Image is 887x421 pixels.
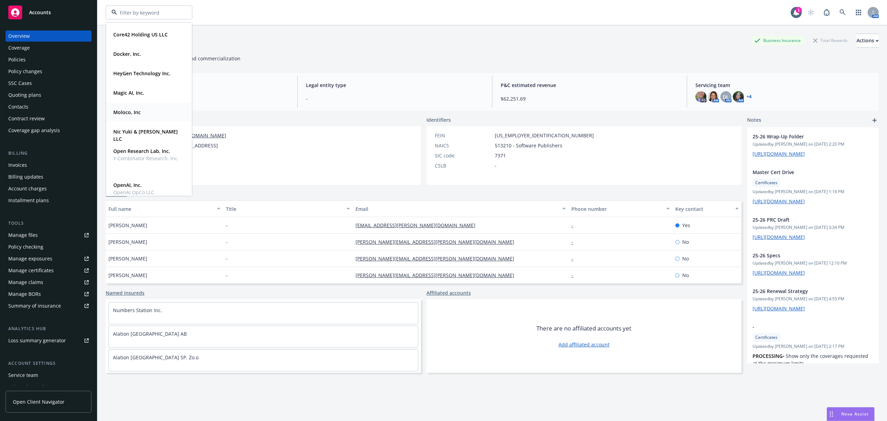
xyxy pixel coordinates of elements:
a: Manage files [6,230,91,241]
div: Manage files [8,230,38,241]
strong: Nic Yuki & [PERSON_NAME] LLC [113,128,178,142]
a: Affiliated accounts [427,289,471,297]
strong: HeyGen Technology Inc. [113,70,170,77]
a: Start snowing [804,6,818,19]
div: 25-26 Wrap-Up FolderUpdatedby [PERSON_NAME] on [DATE] 2:20 PM[URL][DOMAIN_NAME] [747,127,879,163]
a: [URL][DOMAIN_NAME] [753,269,805,276]
a: Service team [6,370,91,381]
div: 25-26 PRC DraftUpdatedby [PERSON_NAME] on [DATE] 3:34 PM[URL][DOMAIN_NAME] [747,210,879,246]
div: Total Rewards [810,36,851,45]
a: Invoices [6,160,91,171]
a: Named insureds [106,289,144,297]
button: Title [223,200,353,217]
a: Account charges [6,183,91,194]
span: 25-26 PRC Draft [753,216,855,223]
a: Switch app [852,6,866,19]
div: 25-26 SpecsUpdatedby [PERSON_NAME] on [DATE] 12:10 PM[URL][DOMAIN_NAME] [747,246,879,282]
span: There are no affiliated accounts yet [536,324,631,333]
span: - [495,162,497,169]
a: Numbers Station Inc. [113,307,162,313]
span: Y Combinator Research, Inc. [113,155,179,162]
a: Contract review [6,113,91,124]
a: Summary of insurance [6,300,91,311]
span: 25-26 Specs [753,252,855,259]
a: Policy checking [6,241,91,252]
strong: Core42 Holding US LLC [113,31,168,38]
span: - [753,323,855,330]
button: Full name [106,200,223,217]
span: Certificates [755,334,778,341]
a: Add affiliated account [559,341,609,348]
a: Manage certificates [6,265,91,276]
span: [PERSON_NAME] [108,222,147,229]
a: Sales relationships [6,381,91,393]
span: Updated by [PERSON_NAME] on [DATE] 1:16 PM [753,189,873,195]
span: 513210 - Software Publishers [495,142,562,149]
span: - [226,222,228,229]
span: [PERSON_NAME] [108,272,147,279]
a: Installment plans [6,195,91,206]
div: Manage claims [8,277,43,288]
span: Accounts [29,10,51,15]
a: Coverage gap analysis [6,125,91,136]
div: FEIN [435,132,492,139]
div: Account settings [6,360,91,367]
button: Actions [857,34,879,48]
span: Notes [747,116,761,124]
a: Alation [GEOGRAPHIC_DATA] SP. Zo.o [113,354,199,361]
span: P&C estimated revenue [501,81,678,89]
a: Manage claims [6,277,91,288]
p: • Show only the coverages requested at the minimum limits • If nothing is specified, issue an "Ev... [753,352,873,396]
span: Updated by [PERSON_NAME] on [DATE] 2:17 PM [753,343,873,350]
div: Business Insurance [751,36,804,45]
strong: OpenAI, Inc. [113,182,142,188]
div: CSLB [435,162,492,169]
a: add [870,116,879,124]
a: Search [836,6,850,19]
div: SIC code [435,152,492,159]
span: Master Cert Drive [753,169,855,176]
a: - [571,239,579,245]
div: Contacts [8,101,28,112]
strong: PROCESSING [753,353,783,359]
span: Updated by [PERSON_NAME] on [DATE] 2:20 PM [753,141,873,147]
a: [URL][DOMAIN_NAME] [174,132,226,139]
span: Updated by [PERSON_NAME] on [DATE] 3:34 PM [753,224,873,231]
div: Full name [108,205,213,213]
span: 25-26 Wrap-Up Folder [753,133,855,140]
div: Tools [6,220,91,227]
span: - [226,272,228,279]
a: - [571,222,579,229]
button: Email [353,200,569,217]
div: 1 [796,7,802,13]
div: Title [226,205,342,213]
a: Policies [6,54,91,65]
a: [PERSON_NAME][EMAIL_ADDRESS][PERSON_NAME][DOMAIN_NAME] [355,255,520,262]
div: SSC Cases [8,78,32,89]
a: Coverage [6,42,91,53]
span: Nova Assist [841,411,869,417]
span: Legal entity type [306,81,484,89]
div: Master Cert DriveCertificatesUpdatedby [PERSON_NAME] on [DATE] 1:16 PM[URL][DOMAIN_NAME] [747,163,879,210]
span: [PERSON_NAME] [108,255,147,262]
div: Analytics hub [6,325,91,332]
a: [URL][DOMAIN_NAME] [753,198,805,205]
a: Billing updates [6,171,91,182]
div: Billing [6,150,91,157]
div: Policies [8,54,26,65]
button: Phone number [569,200,672,217]
button: Key contact [673,200,741,217]
a: Loss summary generator [6,335,91,346]
img: photo [733,91,744,102]
div: Summary of insurance [8,300,61,311]
span: No [682,238,689,246]
div: Policy changes [8,66,42,77]
div: Installment plans [8,195,49,206]
img: photo [708,91,719,102]
div: Coverage gap analysis [8,125,60,136]
a: Manage exposures [6,253,91,264]
div: Email [355,205,558,213]
a: Quoting plans [6,89,91,101]
strong: Magic AI, Inc. [113,89,144,96]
